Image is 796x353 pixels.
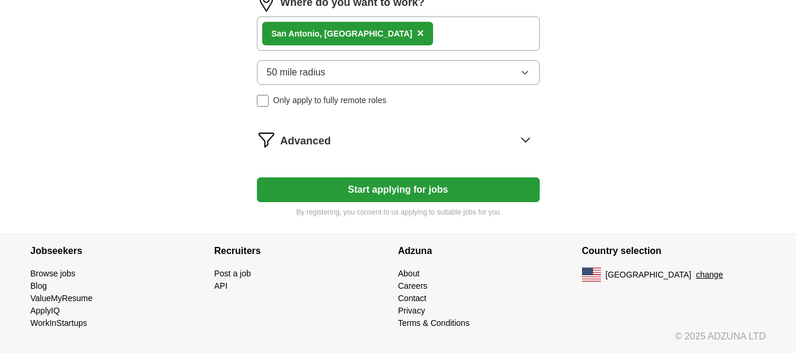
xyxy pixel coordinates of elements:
[257,130,276,149] img: filter
[31,269,75,278] a: Browse jobs
[417,27,424,39] span: ×
[398,318,470,328] a: Terms & Conditions
[280,133,331,149] span: Advanced
[257,177,540,202] button: Start applying for jobs
[31,318,87,328] a: WorkInStartups
[31,281,47,291] a: Blog
[214,281,228,291] a: API
[257,60,540,85] button: 50 mile radius
[267,65,326,80] span: 50 mile radius
[398,281,428,291] a: Careers
[257,95,269,107] input: Only apply to fully remote roles
[696,269,723,281] button: change
[398,293,427,303] a: Contact
[582,268,601,282] img: US flag
[21,329,775,353] div: © 2025 ADZUNA LTD
[272,29,295,38] strong: San A
[273,94,387,107] span: Only apply to fully remote roles
[31,306,60,315] a: ApplyIQ
[417,25,424,42] button: ×
[272,28,412,40] div: ntonio, [GEOGRAPHIC_DATA]
[606,269,692,281] span: [GEOGRAPHIC_DATA]
[582,235,766,268] h4: Country selection
[398,306,425,315] a: Privacy
[31,293,93,303] a: ValueMyResume
[398,269,420,278] a: About
[257,207,540,217] p: By registering, you consent to us applying to suitable jobs for you
[214,269,251,278] a: Post a job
